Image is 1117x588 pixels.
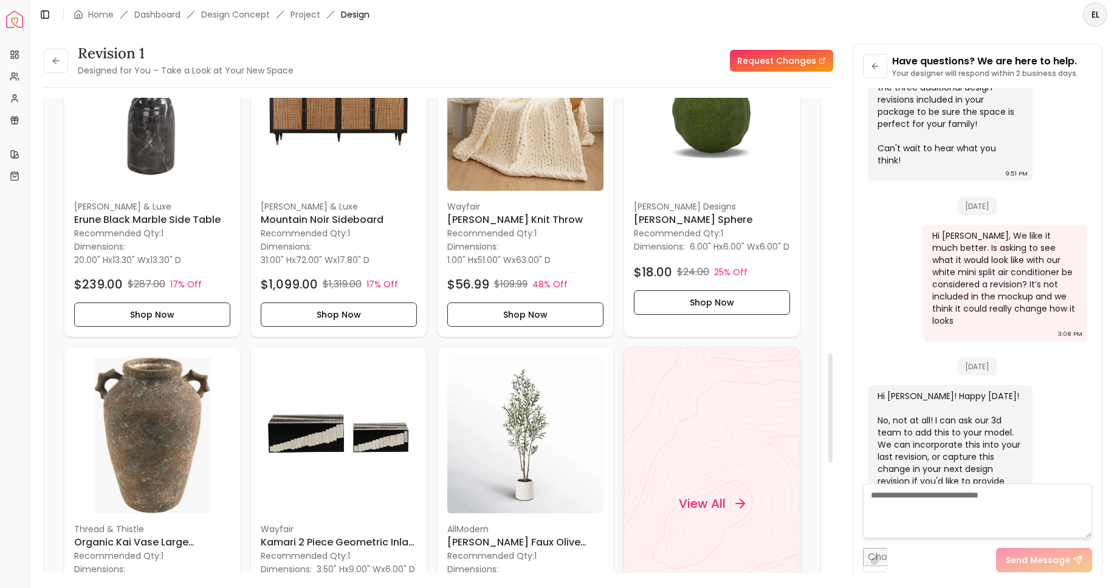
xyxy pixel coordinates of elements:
h4: View All [679,495,726,512]
span: 13.30" D [150,254,181,266]
h6: Mountain Noir Sideboard [261,213,417,227]
p: Dimensions: [74,239,125,254]
p: $1,319.00 [323,277,362,292]
h6: [PERSON_NAME] Knit Throw [447,213,603,227]
a: Chenille Chunky Knit Throw imageWayfair[PERSON_NAME] Knit ThrowRecommended Qty:1Dimensions:1.00" ... [437,24,614,337]
a: Project [290,9,320,21]
p: [PERSON_NAME] Designs [634,200,790,213]
button: Shop Now [261,303,417,327]
h6: Organic Kai Vase large 15"x10"x11" [74,536,230,550]
p: Recommended Qty: 1 [634,227,790,239]
a: Moss Sphere image[PERSON_NAME] Designs[PERSON_NAME] SphereRecommended Qty:1Dimensions:6.00" Hx6.0... [624,24,800,337]
p: Wayfair [447,200,603,213]
div: Mountain Noir Sideboard [250,24,427,337]
h6: Kamari 2 Piece Geometric Inlay Decorative Nesting Boxes Indigo Road by [PERSON_NAME] [261,536,417,550]
img: Kamari 2 Piece Geometric Inlay Decorative Nesting Boxes Indigo Road by Egypt Sherrod image [261,357,417,513]
div: Chenille Chunky Knit Throw [437,24,614,337]
h6: [PERSON_NAME] Faux Olive Tree in White Planter [447,536,603,550]
span: 6.00" W [723,241,755,253]
span: [DATE] [958,358,997,375]
p: 25% Off [714,266,748,278]
p: Recommended Qty: 1 [74,550,230,562]
div: Hi [PERSON_NAME], We like it much better. Is asking to see what it would look like with our white... [932,230,1075,327]
p: Recommended Qty: 1 [261,550,417,562]
p: 17% Off [366,278,398,290]
img: Spacejoy Logo [6,11,23,28]
p: [PERSON_NAME] & Luxe [74,200,230,213]
span: 1.00" H [447,254,473,266]
p: Recommended Qty: 1 [74,227,230,239]
div: 3:08 PM [1058,328,1082,340]
p: Recommended Qty: 1 [447,550,603,562]
p: Dimensions: [74,562,125,577]
div: Erune Black Marble Side Table [64,24,241,337]
span: 6.00" H [690,241,719,253]
p: Dimensions: [447,239,498,254]
a: Home [88,9,114,21]
nav: breadcrumb [74,9,369,21]
a: Spacejoy [6,11,23,28]
p: AllModern [447,524,603,536]
span: 72.00" W [296,254,333,266]
span: 13.30" W [112,254,146,266]
p: 17% Off [170,278,202,290]
h6: [PERSON_NAME] Sphere [634,213,790,227]
h6: Erune Black Marble Side Table [74,213,230,227]
p: Recommended Qty: 1 [447,227,603,239]
div: Hi [PERSON_NAME]! Happy [DATE]! No, not at all! I can ask our 3d team to add this to your model. ... [878,390,1020,536]
span: 20.00" H [74,254,108,266]
span: 51.00" W [478,254,512,266]
p: Dimensions: [634,239,685,254]
img: Mountain Noir Sideboard image [261,35,417,191]
img: Adcock Faux Olive Tree in White Planter image [447,357,603,513]
button: Shop Now [447,303,603,327]
p: Dimensions: [261,562,312,577]
span: EL [1084,4,1106,26]
h4: $56.99 [447,276,489,293]
p: x x [261,254,369,266]
p: 48% Off [532,278,568,290]
img: Moss Sphere image [634,35,790,191]
span: 6.00" D [760,241,789,253]
p: x x [690,241,789,253]
p: x x [447,254,551,266]
p: x x [317,564,415,576]
span: 3.50" H [317,564,345,576]
span: 6.00" D [385,564,415,576]
p: Recommended Qty: 1 [261,227,417,239]
p: Wayfair [261,524,417,536]
p: $109.99 [494,277,528,292]
img: Chenille Chunky Knit Throw image [447,35,603,191]
img: Organic Kai Vase large 15"x10"x11" image [74,357,230,513]
p: Dimensions: [447,562,498,577]
span: 17.80" D [337,254,369,266]
li: Design Concept [201,9,270,21]
a: Dashboard [134,9,180,21]
div: 9:51 PM [1005,168,1028,180]
p: Thread & Thistle [74,524,230,536]
h4: $18.00 [634,264,672,281]
small: Designed for You – Take a Look at Your New Space [78,64,294,77]
span: Design [341,9,369,21]
button: Shop Now [634,290,790,315]
h4: $239.00 [74,276,123,293]
p: x x [74,254,181,266]
a: Erune Black Marble Side Table image[PERSON_NAME] & LuxeErune Black Marble Side TableRecommended Q... [64,24,241,337]
p: $287.00 [128,277,165,292]
div: Moss Sphere [624,24,800,337]
button: EL [1083,2,1107,27]
h4: $1,099.00 [261,276,318,293]
span: 31.00" H [261,254,292,266]
a: Mountain Noir Sideboard image[PERSON_NAME] & LuxeMountain Noir SideboardRecommended Qty:1Dimensio... [250,24,427,337]
a: Request Changes [730,50,833,72]
img: Erune Black Marble Side Table image [74,35,230,191]
p: Dimensions: [261,239,312,254]
p: Have questions? We are here to help. [892,54,1078,69]
p: $24.00 [677,265,709,279]
span: 63.00" D [516,254,551,266]
h3: Revision 1 [78,44,294,63]
button: Shop Now [74,303,230,327]
span: [DATE] [958,197,997,215]
p: Your designer will respond within 2 business days. [892,69,1078,78]
p: [PERSON_NAME] & Luxe [261,200,417,213]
